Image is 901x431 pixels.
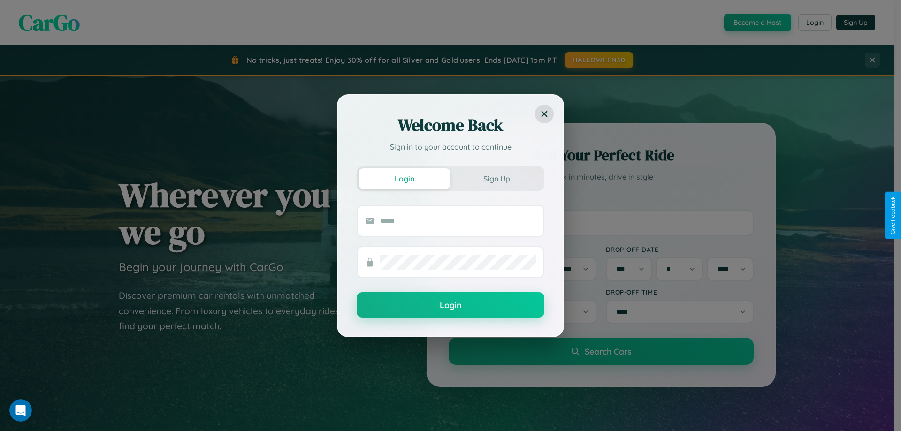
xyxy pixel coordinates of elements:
[357,292,544,318] button: Login
[890,197,896,234] div: Give Feedback
[359,168,450,189] button: Login
[357,114,544,136] h2: Welcome Back
[357,141,544,152] p: Sign in to your account to continue
[450,168,542,189] button: Sign Up
[9,399,32,422] iframe: Intercom live chat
